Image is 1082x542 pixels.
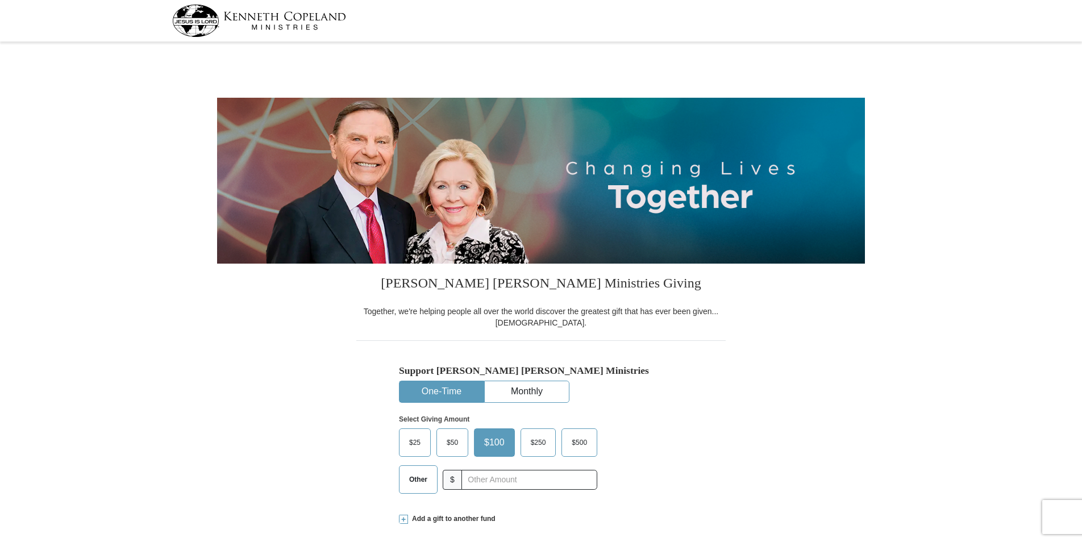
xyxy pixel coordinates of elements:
[403,434,426,451] span: $25
[441,434,464,451] span: $50
[566,434,593,451] span: $500
[461,470,597,490] input: Other Amount
[399,415,469,423] strong: Select Giving Amount
[356,264,726,306] h3: [PERSON_NAME] [PERSON_NAME] Ministries Giving
[356,306,726,328] div: Together, we're helping people all over the world discover the greatest gift that has ever been g...
[399,365,683,377] h5: Support [PERSON_NAME] [PERSON_NAME] Ministries
[403,471,433,488] span: Other
[525,434,552,451] span: $250
[443,470,462,490] span: $
[399,381,484,402] button: One-Time
[478,434,510,451] span: $100
[172,5,346,37] img: kcm-header-logo.svg
[408,514,496,524] span: Add a gift to another fund
[485,381,569,402] button: Monthly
